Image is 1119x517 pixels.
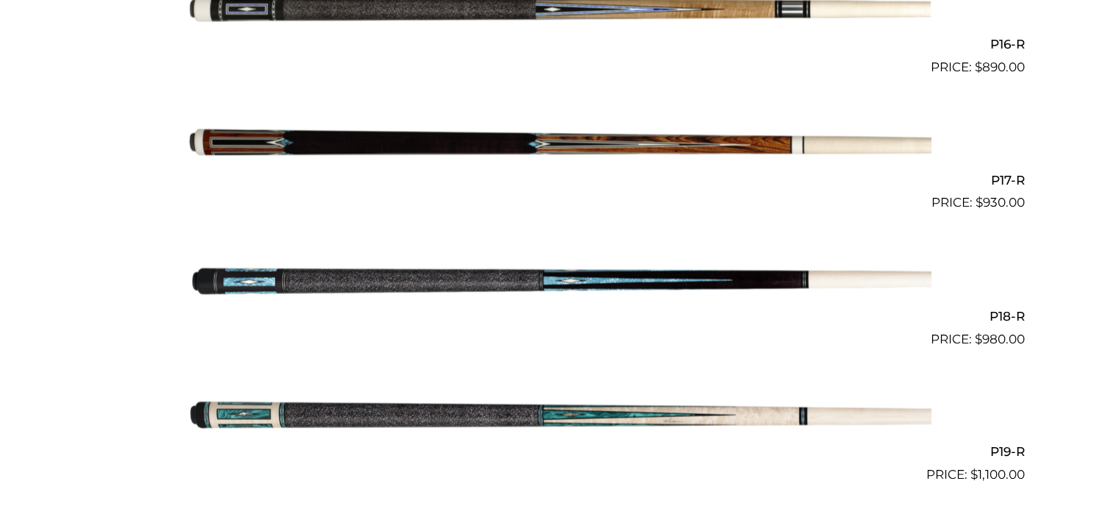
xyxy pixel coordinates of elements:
img: P18-R [188,218,931,342]
bdi: 890.00 [975,60,1025,74]
span: $ [970,466,978,481]
span: $ [975,331,982,346]
h2: P19-R [95,438,1025,465]
img: P17-R [188,83,931,207]
h2: P16-R [95,31,1025,58]
bdi: 980.00 [975,331,1025,346]
span: $ [975,60,982,74]
img: P19-R [188,354,931,478]
h2: P18-R [95,302,1025,329]
bdi: 930.00 [976,195,1025,210]
bdi: 1,100.00 [970,466,1025,481]
a: P19-R $1,100.00 [95,354,1025,484]
h2: P17-R [95,166,1025,193]
a: P17-R $930.00 [95,83,1025,213]
a: P18-R $980.00 [95,218,1025,348]
span: $ [976,195,983,210]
